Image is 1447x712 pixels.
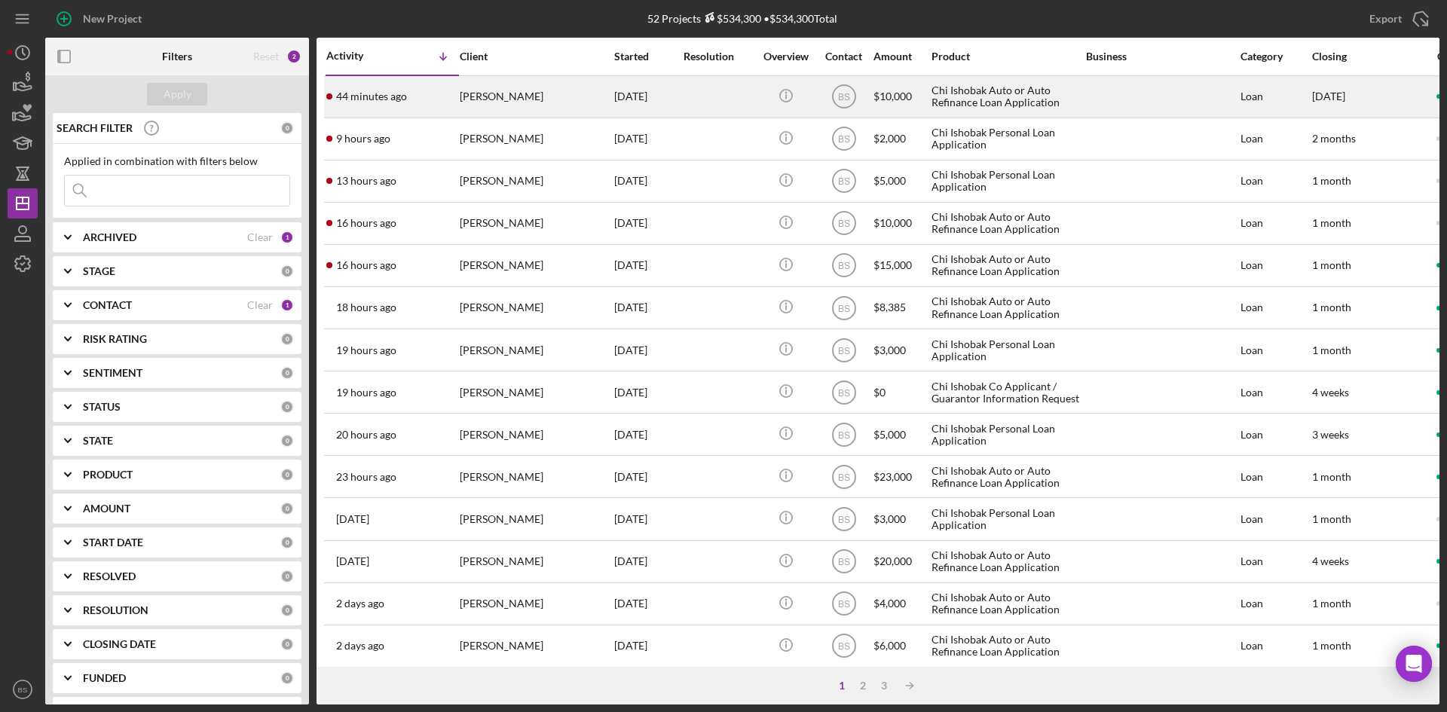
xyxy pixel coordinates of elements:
[336,90,407,102] time: 2025-10-07 12:18
[614,457,682,497] div: [DATE]
[336,387,396,399] time: 2025-10-06 17:41
[1241,372,1311,412] div: Loan
[280,536,294,549] div: 0
[837,599,849,610] text: BS
[280,366,294,380] div: 0
[932,499,1082,539] div: Chi Ishobak Personal Loan Application
[837,176,849,187] text: BS
[837,134,849,145] text: BS
[280,570,294,583] div: 0
[336,640,384,652] time: 2025-10-05 07:55
[614,584,682,624] div: [DATE]
[614,203,682,243] div: [DATE]
[336,513,369,525] time: 2025-10-06 12:37
[873,301,906,313] span: $8,385
[837,345,849,356] text: BS
[336,597,384,610] time: 2025-10-05 23:15
[932,372,1082,412] div: Chi Ishobak Co Applicant / Guarantor Information Request
[1241,626,1311,666] div: Loan
[247,231,273,243] div: Clear
[336,133,390,145] time: 2025-10-07 04:07
[460,246,610,286] div: [PERSON_NAME]
[1241,330,1311,370] div: Loan
[280,298,294,312] div: 1
[932,457,1082,497] div: Chi Ishobak Auto or Auto Refinance Loan Application
[460,50,610,63] div: Client
[460,414,610,454] div: [PERSON_NAME]
[336,429,396,441] time: 2025-10-06 16:57
[18,686,28,694] text: BS
[336,259,396,271] time: 2025-10-06 20:39
[336,301,396,313] time: 2025-10-06 18:49
[1241,414,1311,454] div: Loan
[1241,161,1311,201] div: Loan
[873,50,930,63] div: Amount
[1241,50,1311,63] div: Category
[57,122,133,134] b: SEARCH FILTER
[1312,174,1351,187] time: 1 month
[837,387,849,398] text: BS
[873,597,906,610] span: $4,000
[932,626,1082,666] div: Chi Ishobak Auto or Auto Refinance Loan Application
[614,246,682,286] div: [DATE]
[932,161,1082,201] div: Chi Ishobak Personal Loan Application
[1312,428,1349,441] time: 3 weeks
[1241,288,1311,328] div: Loan
[1312,386,1349,399] time: 4 weeks
[873,512,906,525] span: $3,000
[1241,542,1311,582] div: Loan
[83,672,126,684] b: FUNDED
[837,557,849,567] text: BS
[837,641,849,652] text: BS
[460,372,610,412] div: [PERSON_NAME]
[873,132,906,145] span: $2,000
[280,637,294,651] div: 0
[614,626,682,666] div: [DATE]
[164,83,191,105] div: Apply
[147,83,207,105] button: Apply
[460,288,610,328] div: [PERSON_NAME]
[873,386,886,399] span: $0
[253,50,279,63] div: Reset
[873,470,912,483] span: $23,000
[614,414,682,454] div: [DATE]
[1312,344,1351,356] time: 1 month
[873,90,912,102] span: $10,000
[932,77,1082,117] div: Chi Ishobak Auto or Auto Refinance Loan Application
[83,604,148,616] b: RESOLUTION
[932,414,1082,454] div: Chi Ishobak Personal Loan Application
[326,50,393,62] div: Activity
[932,50,1082,63] div: Product
[873,344,906,356] span: $3,000
[45,4,157,34] button: New Project
[280,332,294,346] div: 0
[873,555,912,567] span: $20,000
[460,77,610,117] div: [PERSON_NAME]
[852,680,873,692] div: 2
[837,303,849,313] text: BS
[162,50,192,63] b: Filters
[1354,4,1439,34] button: Export
[280,434,294,448] div: 0
[83,367,142,379] b: SENTIMENT
[83,265,115,277] b: STAGE
[837,472,849,482] text: BS
[280,671,294,685] div: 0
[873,174,906,187] span: $5,000
[336,217,396,229] time: 2025-10-06 20:42
[336,471,396,483] time: 2025-10-06 13:40
[1312,597,1351,610] time: 1 month
[83,503,130,515] b: AMOUNT
[280,231,294,244] div: 1
[614,542,682,582] div: [DATE]
[932,203,1082,243] div: Chi Ishobak Auto or Auto Refinance Loan Application
[460,626,610,666] div: [PERSON_NAME]
[647,12,837,25] div: 52 Projects • $534,300 Total
[837,261,849,271] text: BS
[932,246,1082,286] div: Chi Ishobak Auto or Auto Refinance Loan Application
[83,536,143,549] b: START DATE
[83,469,133,481] b: PRODUCT
[701,12,761,25] div: $534,300
[873,258,912,271] span: $15,000
[460,330,610,370] div: [PERSON_NAME]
